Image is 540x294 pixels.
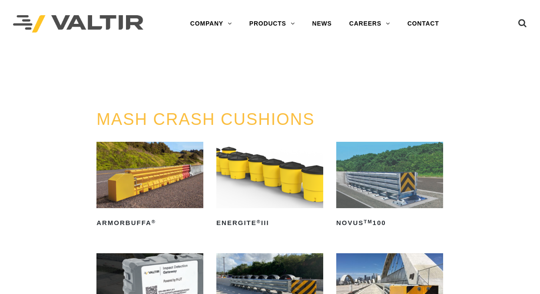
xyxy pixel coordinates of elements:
[336,142,443,230] a: NOVUSTM100
[152,219,156,224] sup: ®
[182,15,241,33] a: COMPANY
[341,15,399,33] a: CAREERS
[241,15,304,33] a: PRODUCTS
[216,216,323,230] h2: ENERGITE III
[257,219,261,224] sup: ®
[96,216,203,230] h2: ArmorBuffa
[216,142,323,230] a: ENERGITE®III
[96,110,315,128] a: MASH CRASH CUSHIONS
[304,15,341,33] a: NEWS
[364,219,372,224] sup: TM
[399,15,448,33] a: CONTACT
[13,15,143,33] img: Valtir
[336,216,443,230] h2: NOVUS 100
[96,142,203,230] a: ArmorBuffa®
